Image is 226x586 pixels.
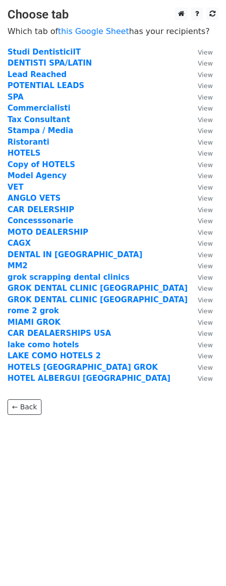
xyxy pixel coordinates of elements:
[187,318,212,327] a: View
[7,273,129,282] a: grok scrapping dental clinics
[187,126,212,135] a: View
[7,306,59,315] a: rome 2 grok
[187,183,212,192] a: View
[7,70,66,79] a: Lead Reached
[187,329,212,338] a: View
[7,261,27,270] a: MM2
[7,194,60,203] a: ANGLO VETS
[197,296,212,304] small: View
[7,351,101,360] a: LAKE COMO HOTELS 2
[58,27,129,36] a: this Google Sheet
[187,250,212,259] a: View
[7,250,142,259] a: DENTAL IN [GEOGRAPHIC_DATA]
[187,363,212,372] a: View
[187,261,212,270] a: View
[197,319,212,326] small: View
[187,340,212,349] a: View
[197,105,212,112] small: View
[187,205,212,214] a: View
[197,364,212,371] small: View
[197,341,212,349] small: View
[7,115,70,124] a: Tax Consultant
[7,216,73,225] a: Concesssonarie
[187,81,212,90] a: View
[197,206,212,214] small: View
[7,205,74,214] a: CAR DELERSHIP
[197,71,212,79] small: View
[7,81,84,90] a: POTENTIAL LEADS
[7,239,31,248] a: CAGX
[187,171,212,180] a: View
[197,139,212,146] small: View
[7,8,218,22] h3: Choose tab
[7,363,158,372] a: HOTELS [GEOGRAPHIC_DATA] GROK
[197,127,212,135] small: View
[187,239,212,248] a: View
[197,60,212,67] small: View
[197,217,212,225] small: View
[197,229,212,236] small: View
[7,228,88,237] a: MOTO DEALERSHIP
[197,330,212,337] small: View
[187,59,212,68] a: View
[7,104,70,113] a: Commercialisti
[7,126,73,135] a: Stampa / Media
[197,94,212,101] small: View
[197,172,212,180] small: View
[7,329,111,338] a: CAR DEALAERSHIPS USA
[7,48,80,57] a: Studi DentisticiIT
[7,284,187,293] strong: GROK DENTAL CLINIC [GEOGRAPHIC_DATA]
[197,285,212,292] small: View
[197,82,212,90] small: View
[7,374,170,383] a: HOTEL ALBERGUI [GEOGRAPHIC_DATA]
[187,306,212,315] a: View
[7,138,49,147] a: Ristoranti
[197,150,212,157] small: View
[7,318,60,327] a: MIAMI GROK
[187,138,212,147] a: View
[197,251,212,259] small: View
[197,262,212,270] small: View
[7,149,40,158] a: HOTELS
[187,115,212,124] a: View
[7,59,92,68] a: DENTISTI SPA/LATIN
[7,340,79,349] a: lake como hotels
[187,93,212,102] a: View
[7,295,187,304] a: GROK DENTAL CLINIC [GEOGRAPHIC_DATA]
[187,48,212,57] a: View
[197,352,212,360] small: View
[7,93,23,102] a: SPA
[7,183,23,192] a: VET
[7,160,75,169] a: Copy of HOTELS
[187,295,212,304] a: View
[187,284,212,293] a: View
[187,374,212,383] a: View
[7,399,41,415] a: ← Back
[7,171,66,180] a: Model Agency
